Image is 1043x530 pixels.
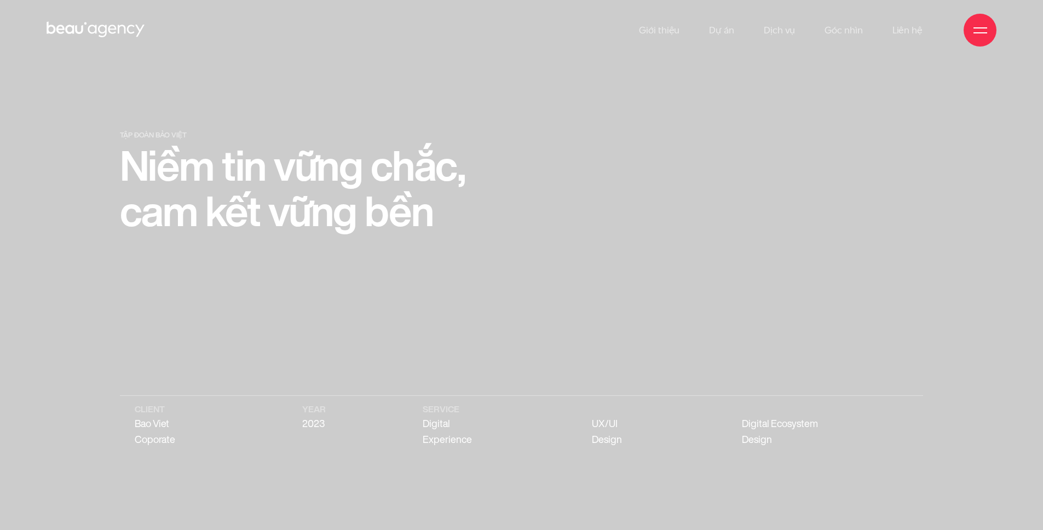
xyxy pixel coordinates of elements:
[742,416,842,448] p: Digital Ecosystem Design
[302,405,326,414] span: Year
[592,416,645,448] p: UX/UI Design
[302,416,326,432] p: 2023
[120,144,516,234] h1: Niềm tin vững chắc, cam kết vững bền
[135,405,205,414] span: Client
[120,131,516,140] p: Tập đoàn bảo việt
[423,405,495,414] span: Service
[423,416,495,448] p: Digital Experience
[135,416,205,448] p: Bao Viet Coporate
